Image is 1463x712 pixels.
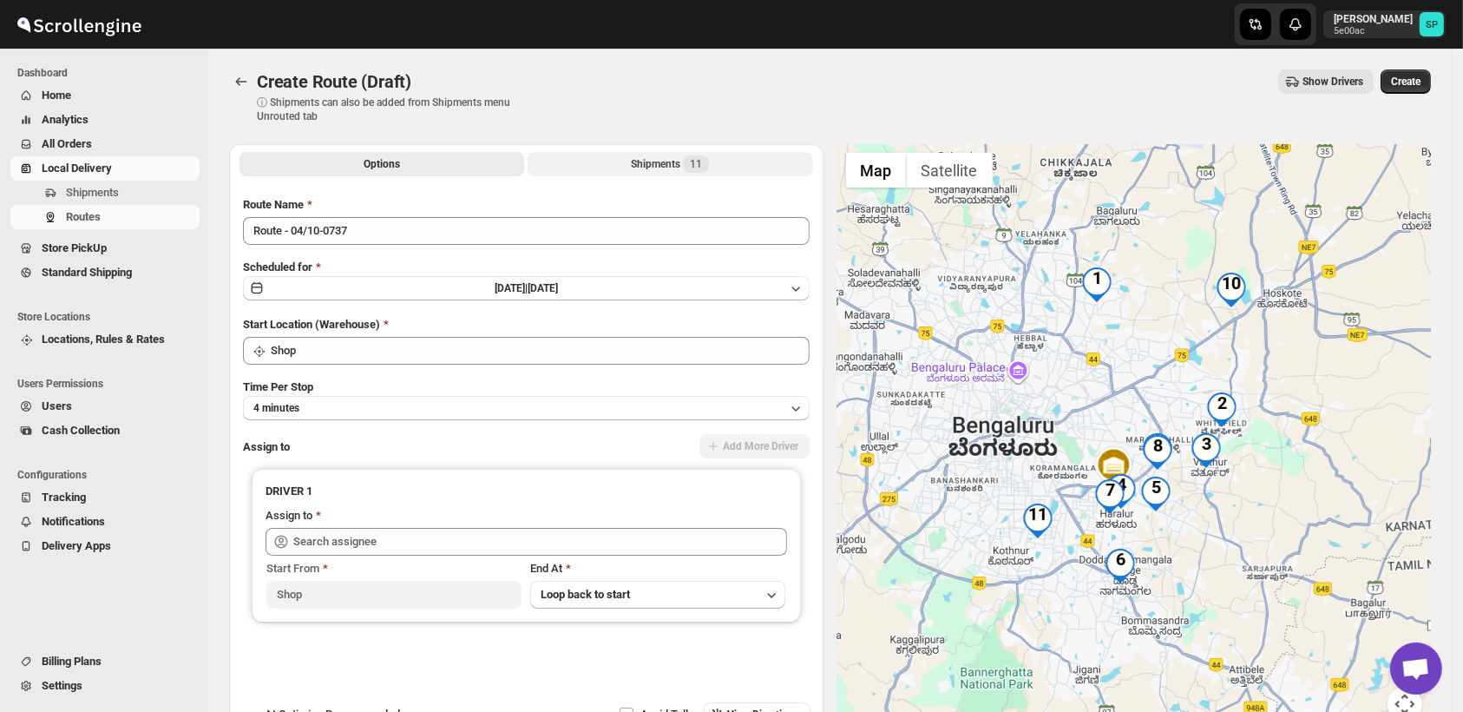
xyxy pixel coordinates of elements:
button: Show satellite imagery [907,153,993,188]
div: Shipments [631,155,709,173]
button: All Route Options [239,152,524,176]
span: All Orders [42,137,92,150]
div: 10 [1214,273,1249,307]
button: Show Drivers [1278,69,1374,94]
span: Scheduled for [243,260,312,274]
p: ⓘ Shipments can also be added from Shipments menu Unrouted tab [257,96,530,123]
button: Home [10,83,200,108]
div: 2 [1204,392,1239,427]
span: Shipments [66,186,119,199]
button: Tracking [10,485,200,510]
span: Analytics [42,113,89,126]
img: ScrollEngine [14,3,144,46]
div: 8 [1140,435,1175,470]
span: Delivery Apps [42,539,111,552]
div: 3 [1189,433,1224,468]
h3: DRIVER 1 [266,483,787,500]
span: Locations, Rules & Rates [42,333,165,346]
span: Local Delivery [42,162,112,175]
span: Create Route (Draft) [257,71,411,92]
span: Assign to [243,440,290,453]
span: [DATE] | [495,282,528,294]
span: Users [42,399,72,412]
button: Routes [10,205,200,229]
span: Store PickUp [42,241,107,254]
span: Show Drivers [1302,75,1363,89]
span: Dashboard [17,66,200,80]
span: Start Location (Warehouse) [243,318,380,331]
span: 4 minutes [253,401,299,415]
p: [PERSON_NAME] [1334,12,1413,26]
button: [DATE]|[DATE] [243,276,810,300]
text: SP [1426,19,1438,30]
span: Settings [42,679,82,692]
button: Loop back to start [530,581,785,609]
button: Locations, Rules & Rates [10,327,200,352]
button: Users [10,394,200,419]
span: Users Permissions [17,377,200,391]
button: Show street map [846,153,907,188]
span: [DATE] [528,282,558,294]
span: Create [1391,75,1420,89]
div: 4 [1104,474,1138,509]
div: All Route Options [229,182,823,702]
button: Delivery Apps [10,534,200,558]
div: 6 [1103,549,1138,583]
button: Routes [229,69,253,94]
button: User menu [1323,10,1446,38]
p: 5e00ac [1334,26,1413,36]
span: Start From [266,562,319,575]
button: Cash Collection [10,419,200,443]
span: Home [42,89,71,102]
button: Selected Shipments [528,152,812,176]
span: Routes [66,210,101,223]
button: Analytics [10,108,200,132]
span: Sulakshana Pundle [1420,12,1444,36]
input: Search assignee [293,528,787,556]
button: Notifications [10,510,200,534]
span: Notifications [42,515,105,528]
button: All Orders [10,132,200,156]
span: Cash Collection [42,424,120,437]
span: Standard Shipping [42,266,132,279]
div: Open chat [1390,643,1442,695]
div: 9 [1140,433,1175,468]
button: Billing Plans [10,649,200,674]
button: Settings [10,674,200,698]
input: Eg: Bengaluru Route [243,217,810,245]
span: 11 [690,157,702,171]
button: Shipments [10,181,200,205]
div: Assign to [266,507,312,524]
div: 11 [1020,504,1055,538]
span: Options [364,157,400,171]
div: 5 [1138,477,1173,511]
div: 7 [1092,479,1127,514]
div: 1 [1079,267,1114,302]
button: 4 minutes [243,396,810,420]
span: Store Locations [17,310,200,324]
span: Billing Plans [42,655,102,668]
span: Loop back to start [541,588,630,601]
span: Tracking [42,491,86,504]
span: Route Name [243,198,304,211]
div: End At [530,560,785,577]
span: Configurations [17,468,200,482]
input: Search location [271,337,810,365]
span: Time Per Stop [243,380,313,393]
button: Create [1381,69,1431,94]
